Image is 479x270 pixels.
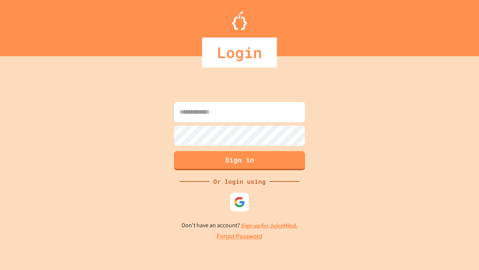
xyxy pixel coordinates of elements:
[210,177,269,186] div: Or login using
[232,11,247,30] img: Logo.svg
[234,196,245,208] img: google-icon.svg
[448,240,472,262] iframe: chat widget
[217,232,262,241] a: Forgot Password
[241,222,298,229] a: Sign up for JuiceMind.
[417,207,472,239] iframe: chat widget
[202,37,277,67] div: Login
[174,151,305,170] button: Sign in
[181,221,298,230] p: Don't have an account?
